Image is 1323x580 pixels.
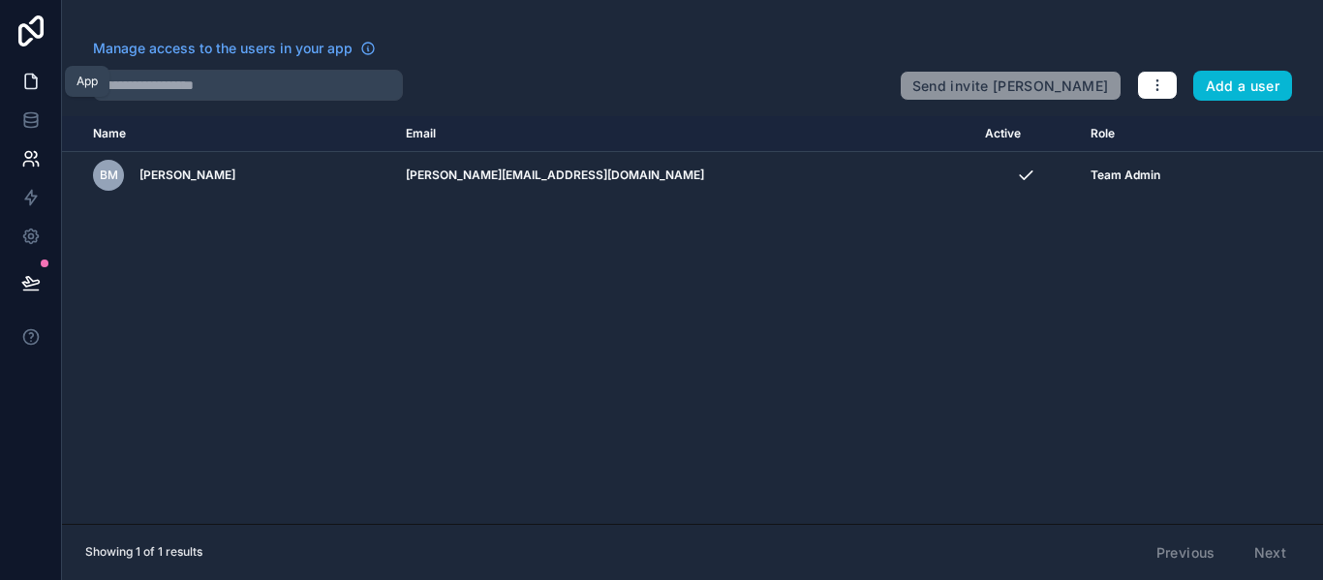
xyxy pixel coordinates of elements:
th: Role [1079,116,1246,152]
a: Manage access to the users in your app [93,39,376,58]
th: Name [62,116,394,152]
div: scrollable content [62,116,1323,524]
td: [PERSON_NAME][EMAIL_ADDRESS][DOMAIN_NAME] [394,152,972,199]
th: Active [973,116,1080,152]
span: [PERSON_NAME] [139,168,235,183]
th: Email [394,116,972,152]
span: BM [100,168,118,183]
span: Team Admin [1091,168,1160,183]
span: Showing 1 of 1 results [85,544,202,560]
span: Manage access to the users in your app [93,39,353,58]
div: App [77,74,98,89]
button: Add a user [1193,71,1293,102]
